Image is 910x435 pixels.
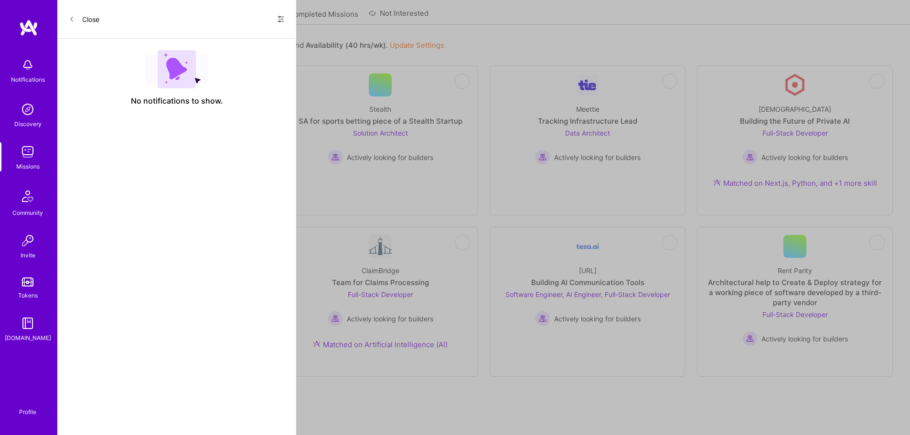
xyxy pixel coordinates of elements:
[18,231,37,250] img: Invite
[14,119,42,129] div: Discovery
[22,277,33,286] img: tokens
[131,96,223,106] span: No notifications to show.
[16,161,40,171] div: Missions
[16,397,40,416] a: Profile
[19,407,36,416] div: Profile
[11,74,45,85] div: Notifications
[18,55,37,74] img: bell
[18,142,37,161] img: teamwork
[16,185,39,208] img: Community
[18,100,37,119] img: discovery
[5,333,51,343] div: [DOMAIN_NAME]
[12,208,43,218] div: Community
[18,314,37,333] img: guide book
[69,11,99,27] button: Close
[18,290,38,300] div: Tokens
[145,50,208,88] img: empty
[19,19,38,36] img: logo
[21,250,35,260] div: Invite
